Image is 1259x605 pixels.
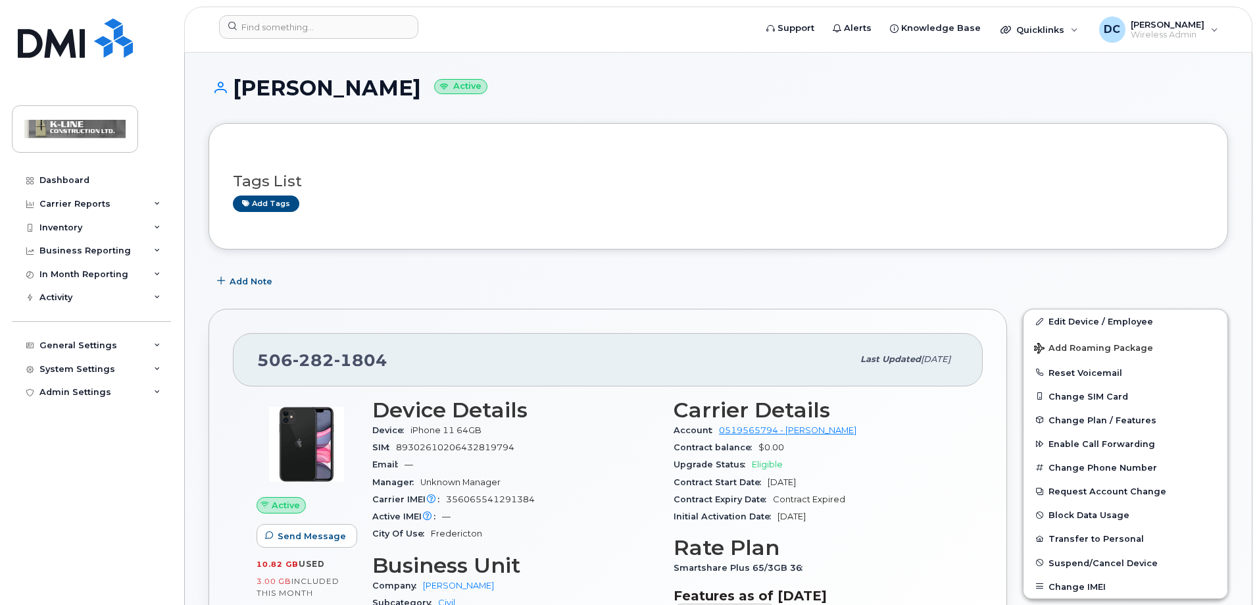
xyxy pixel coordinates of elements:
button: Send Message [257,524,357,548]
span: included this month [257,576,339,598]
button: Change IMEI [1024,575,1227,598]
button: Change Plan / Features [1024,408,1227,432]
a: Edit Device / Employee [1024,309,1227,333]
span: Manager [372,477,420,487]
button: Add Note [209,269,284,293]
span: 506 [257,350,387,370]
button: Request Account Change [1024,479,1227,503]
span: 1804 [334,350,387,370]
span: — [405,460,413,469]
button: Add Roaming Package [1024,334,1227,361]
span: Add Note [230,275,272,288]
a: 0519565794 - [PERSON_NAME] [719,425,856,435]
button: Change SIM Card [1024,384,1227,408]
span: Company [372,581,423,591]
span: — [442,512,451,521]
span: Change Plan / Features [1049,415,1156,425]
h3: Carrier Details [674,398,959,422]
span: City Of Use [372,529,431,539]
span: 356065541291384 [446,494,535,504]
a: [PERSON_NAME] [423,581,494,591]
span: used [299,559,325,569]
button: Transfer to Personal [1024,527,1227,550]
span: [DATE] [921,354,950,364]
button: Change Phone Number [1024,456,1227,479]
span: Contract Expired [773,494,845,504]
span: Active [272,499,300,512]
span: [DATE] [778,512,806,521]
span: Device [372,425,410,435]
h3: Device Details [372,398,658,422]
span: 3.00 GB [257,577,291,586]
span: Upgrade Status [674,460,752,469]
span: Smartshare Plus 65/3GB 36 [674,563,809,573]
span: Unknown Manager [420,477,501,487]
span: Eligible [752,460,783,469]
span: $0.00 [758,442,784,452]
button: Reset Voicemail [1024,361,1227,384]
span: Send Message [278,530,346,542]
a: Add tags [233,196,299,212]
span: [DATE] [768,477,796,487]
span: Fredericton [431,529,482,539]
h1: [PERSON_NAME] [209,76,1228,99]
span: Contract balance [674,442,758,452]
h3: Features as of [DATE] [674,588,959,604]
span: Enable Call Forwarding [1049,439,1155,449]
span: SIM [372,442,396,452]
span: 10.82 GB [257,560,299,569]
h3: Business Unit [372,554,658,577]
h3: Rate Plan [674,536,959,560]
button: Block Data Usage [1024,503,1227,527]
button: Suspend/Cancel Device [1024,551,1227,575]
img: iPhone_11.jpg [267,405,346,484]
span: 89302610206432819794 [396,442,514,452]
span: Email [372,460,405,469]
span: Add Roaming Package [1034,343,1153,355]
span: Carrier IMEI [372,494,446,504]
span: Active IMEI [372,512,442,521]
span: Suspend/Cancel Device [1049,558,1158,567]
small: Active [434,79,487,94]
span: iPhone 11 64GB [410,425,481,435]
span: Contract Expiry Date [674,494,773,504]
span: Last updated [860,354,921,364]
span: 282 [293,350,334,370]
button: Enable Call Forwarding [1024,432,1227,456]
span: Contract Start Date [674,477,768,487]
span: Initial Activation Date [674,512,778,521]
h3: Tags List [233,173,1204,190]
span: Account [674,425,719,435]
